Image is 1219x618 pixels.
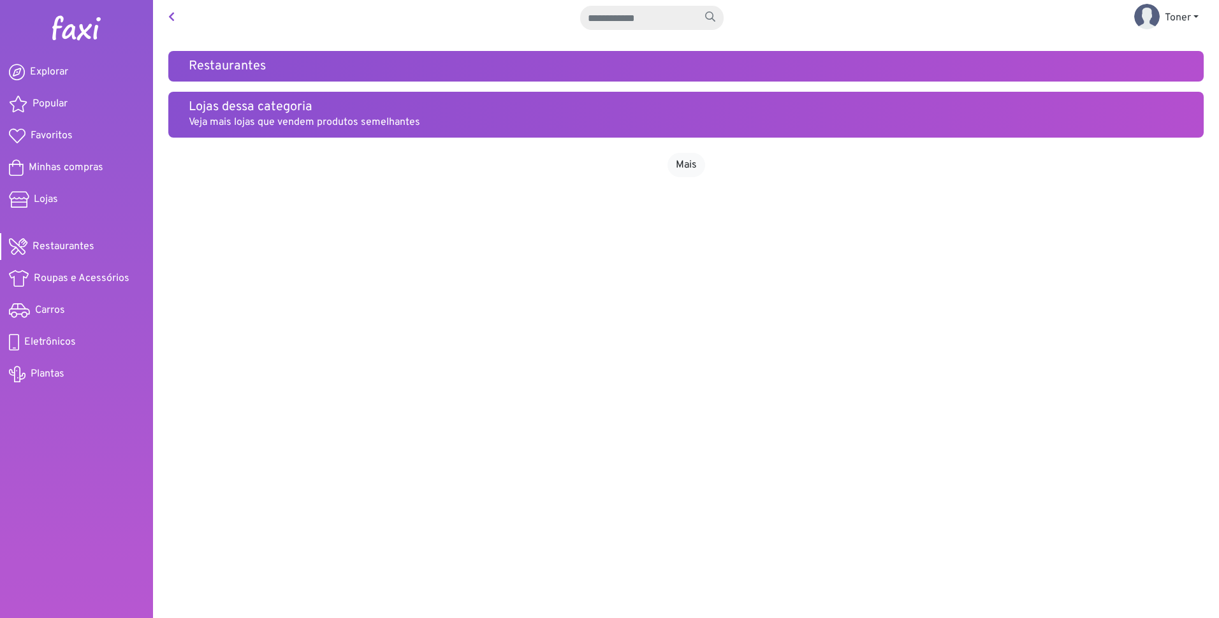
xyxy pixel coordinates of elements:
a: Mais [668,153,705,177]
span: Restaurantes [33,239,94,254]
span: Lojas [34,192,58,207]
span: Popular [33,96,68,111]
span: Minhas compras [29,160,103,175]
span: Carros [35,303,65,318]
p: Veja mais lojas que vendem produtos semelhantes [189,115,1183,130]
span: Favoritos [31,128,73,143]
h5: Lojas dessa categoria [189,99,1183,115]
span: Plantas [31,366,64,382]
span: Eletrônicos [24,334,76,350]
h5: Restaurantes [189,59,1183,74]
a: Toner [1124,5,1209,31]
span: Roupas e Acessórios [34,271,129,286]
span: Toner [1165,11,1191,24]
span: Explorar [30,64,68,80]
